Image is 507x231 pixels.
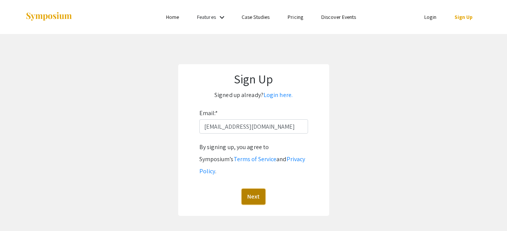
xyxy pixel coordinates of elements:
[321,14,356,20] a: Discover Events
[166,14,179,20] a: Home
[242,14,270,20] a: Case Studies
[6,197,32,225] iframe: Chat
[199,107,218,119] label: Email:
[424,14,436,20] a: Login
[25,12,72,22] img: Symposium by ForagerOne
[197,14,216,20] a: Features
[234,155,277,163] a: Terms of Service
[264,91,293,99] a: Login here.
[288,14,303,20] a: Pricing
[455,14,473,20] a: Sign Up
[186,72,322,86] h1: Sign Up
[186,89,322,101] p: Signed up already?
[242,189,265,205] button: Next
[199,141,308,177] div: By signing up, you agree to Symposium’s and .
[217,13,227,22] mat-icon: Expand Features list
